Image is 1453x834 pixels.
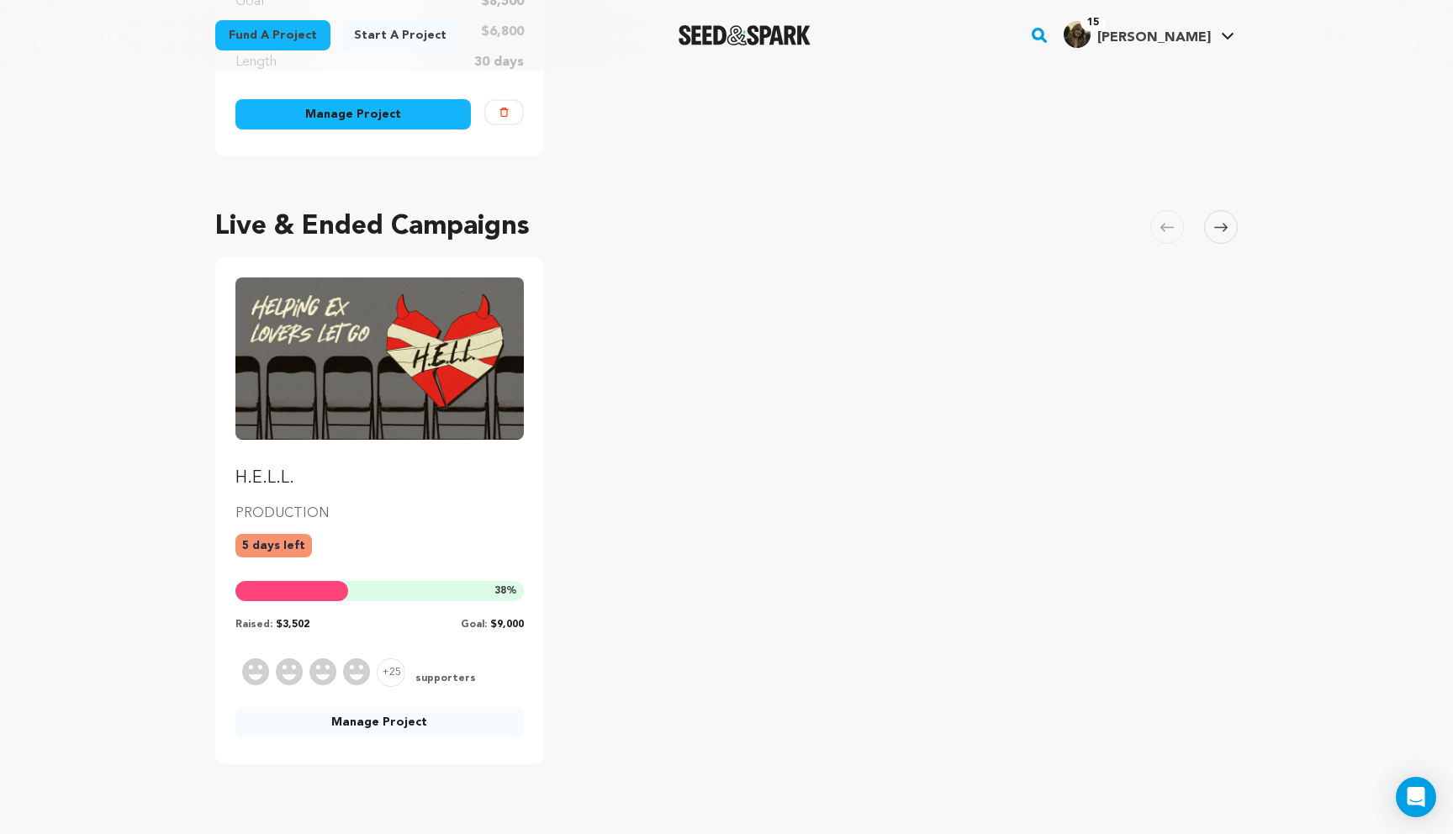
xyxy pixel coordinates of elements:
a: Manage Project [235,707,524,737]
a: Start a project [341,20,460,50]
span: +25 [377,658,405,687]
a: Manage Project [235,99,471,129]
img: 88b727fcfa40ffaa.jpg [1064,21,1091,48]
img: Supporter Image [276,658,303,685]
p: 5 days left [235,534,312,557]
h2: Live & Ended Campaigns [215,207,530,247]
span: Raised: [235,620,272,630]
p: H.E.L.L. [235,467,524,490]
span: $9,000 [490,620,524,630]
span: Goal: [461,620,487,630]
span: supporters [412,672,476,687]
img: Supporter Image [343,658,370,685]
span: 38 [494,586,506,596]
img: Supporter Image [242,658,269,685]
img: Seed&Spark Logo Dark Mode [679,25,811,45]
a: Fund H.E.L.L. [235,277,524,489]
div: Open Intercom Messenger [1396,777,1436,817]
img: trash-empty.svg [499,108,509,117]
p: PRODUCTION [235,504,524,524]
span: [PERSON_NAME] [1097,31,1211,45]
span: 15 [1081,14,1106,31]
a: Seed&Spark Homepage [679,25,811,45]
div: Eliza L.'s Profile [1064,21,1211,48]
a: Fund a project [215,20,330,50]
span: Eliza L.'s Profile [1060,18,1238,53]
span: $3,502 [276,620,309,630]
a: Eliza L.'s Profile [1060,18,1238,48]
span: % [494,584,517,598]
img: Supporter Image [309,658,336,685]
